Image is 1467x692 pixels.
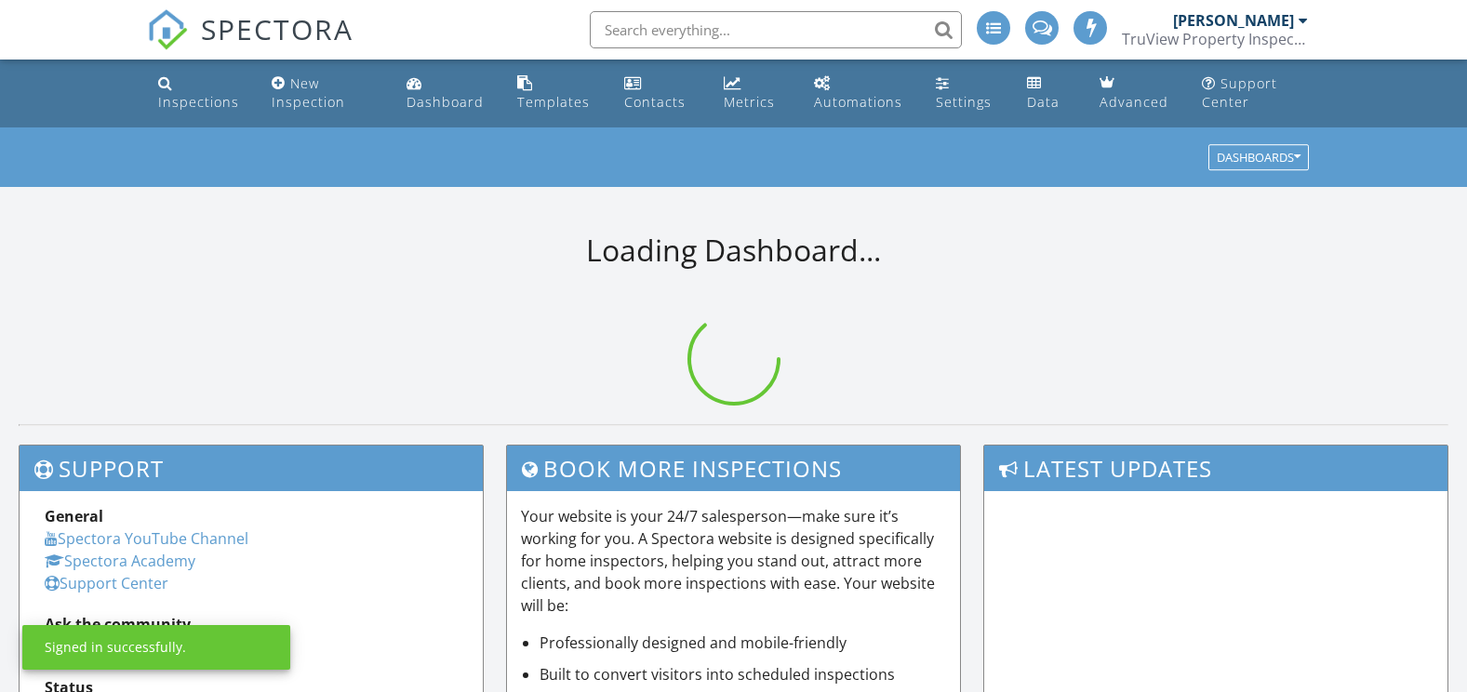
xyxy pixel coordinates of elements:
[399,67,495,120] a: Dashboard
[45,638,186,657] div: Signed in successfully.
[45,573,168,593] a: Support Center
[807,67,914,120] a: Automations (Advanced)
[507,446,959,491] h3: Book More Inspections
[936,93,992,111] div: Settings
[521,505,945,617] p: Your website is your 24/7 salesperson—make sure it’s working for you. A Spectora website is desig...
[1092,67,1180,120] a: Advanced
[540,663,945,685] li: Built to convert visitors into scheduled inspections
[1194,67,1316,120] a: Support Center
[928,67,1005,120] a: Settings
[151,67,249,120] a: Inspections
[147,9,188,50] img: The Best Home Inspection Software - Spectora
[272,74,345,111] div: New Inspection
[617,67,701,120] a: Contacts
[510,67,602,120] a: Templates
[1202,74,1277,111] div: Support Center
[147,25,353,64] a: SPECTORA
[716,67,792,120] a: Metrics
[201,9,353,48] span: SPECTORA
[1217,152,1300,165] div: Dashboards
[158,93,239,111] div: Inspections
[814,93,902,111] div: Automations
[1020,67,1077,120] a: Data
[1027,93,1060,111] div: Data
[45,613,458,635] div: Ask the community
[407,93,484,111] div: Dashboard
[1173,11,1294,30] div: [PERSON_NAME]
[45,551,195,571] a: Spectora Academy
[984,446,1447,491] h3: Latest Updates
[517,93,590,111] div: Templates
[264,67,384,120] a: New Inspection
[1100,93,1168,111] div: Advanced
[45,528,248,549] a: Spectora YouTube Channel
[540,632,945,654] li: Professionally designed and mobile-friendly
[624,93,686,111] div: Contacts
[45,506,103,526] strong: General
[1208,145,1309,171] button: Dashboards
[724,93,775,111] div: Metrics
[590,11,962,48] input: Search everything...
[20,446,483,491] h3: Support
[1122,30,1308,48] div: TruView Property Inspections LLC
